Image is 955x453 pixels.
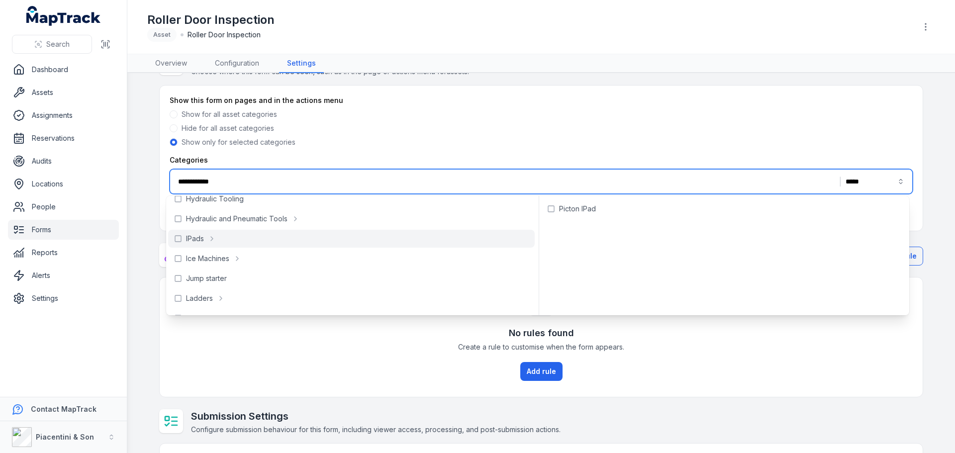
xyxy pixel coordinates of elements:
div: Asset [147,28,177,42]
span: Ladders [186,293,213,303]
label: Show for all asset categories [182,109,277,119]
span: Roller Door Inspection [188,30,261,40]
a: Reservations [8,128,119,148]
a: Settings [8,288,119,308]
label: Categories [170,155,208,165]
h3: No rules found [509,326,574,340]
label: Show only for selected categories [182,137,295,147]
a: Configuration [207,54,267,73]
a: Dashboard [8,60,119,80]
a: Assets [8,83,119,102]
span: Search [46,39,70,49]
span: Picton IPad [559,204,596,214]
button: Search [12,35,92,54]
strong: Contact MapTrack [31,405,96,413]
button: | [170,169,913,194]
button: Add rule [520,362,563,381]
a: MapTrack [26,6,101,26]
label: Hide for all asset categories [182,123,274,133]
a: Forms [8,220,119,240]
a: People [8,197,119,217]
a: Locations [8,174,119,194]
a: Settings [279,54,324,73]
a: Overview [147,54,195,73]
a: Assignments [8,105,119,125]
span: Hydraulic Tooling [186,194,244,204]
label: Show this form on pages and in the actions menu [170,95,343,105]
span: IPads [186,234,204,244]
span: Hydraulic and Pneumatic Tools [186,214,287,224]
a: Audits [8,151,119,171]
a: Alerts [8,266,119,285]
span: Jump starter [186,273,227,283]
strong: Piacentini & Son [36,433,94,441]
span: Lifting and Pulling Tools [186,313,264,323]
span: Ice Machines [186,254,229,264]
h1: Roller Door Inspection [147,12,275,28]
span: Create a rule to customise when the form appears. [458,342,624,352]
a: Reports [8,243,119,263]
span: Configure submission behaviour for this form, including viewer access, processing, and post-submi... [191,425,561,434]
h2: Submission Settings [191,409,561,423]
